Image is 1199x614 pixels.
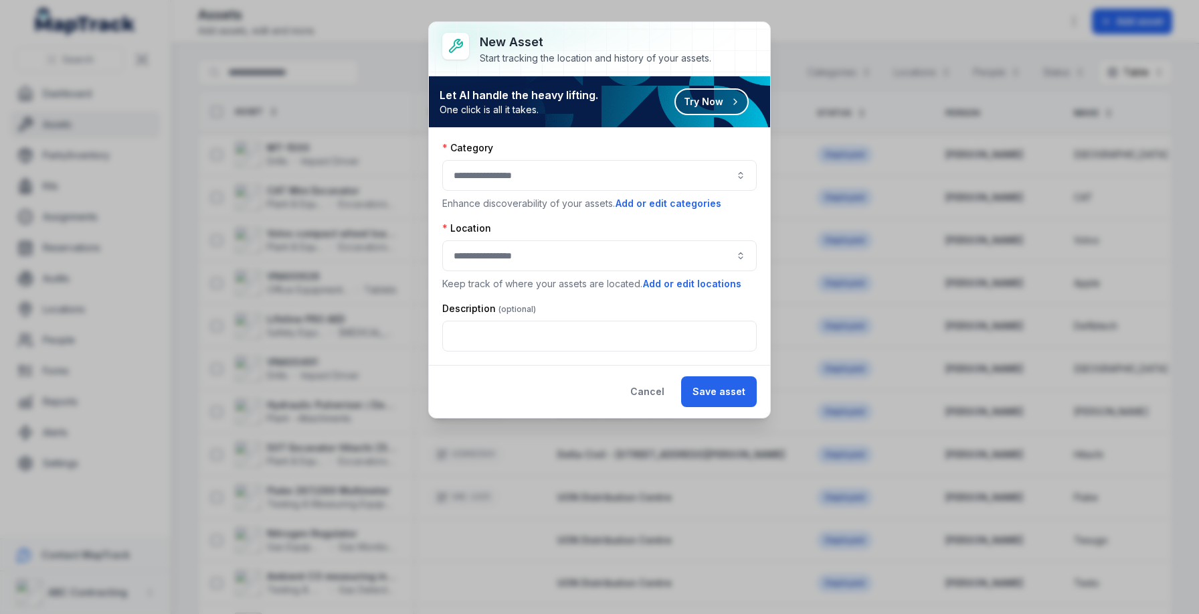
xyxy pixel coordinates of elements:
[642,277,742,291] button: Add or edit locations
[442,277,757,291] p: Keep track of where your assets are located.
[674,88,749,115] button: Try Now
[480,33,711,52] h3: New asset
[480,52,711,65] div: Start tracking the location and history of your assets.
[442,222,491,235] label: Location
[442,196,757,211] p: Enhance discoverability of your assets.
[440,87,598,103] strong: Let AI handle the heavy lifting.
[615,196,722,211] button: Add or edit categories
[442,141,493,155] label: Category
[681,376,757,407] button: Save asset
[442,302,536,315] label: Description
[619,376,676,407] button: Cancel
[440,103,598,117] span: One click is all it takes.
